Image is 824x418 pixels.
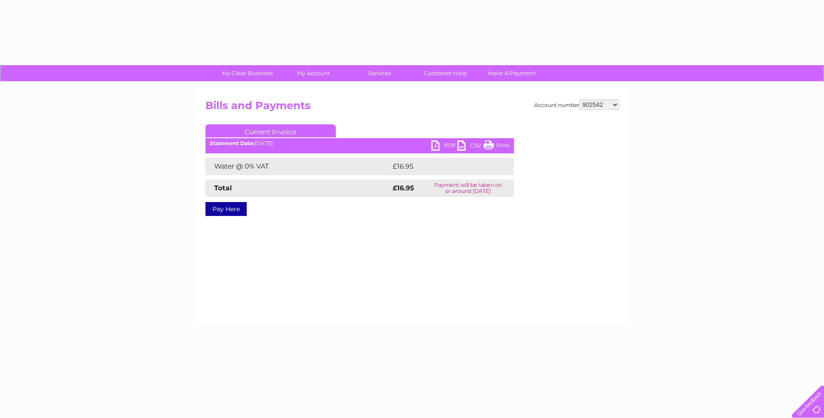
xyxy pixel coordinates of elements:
[410,65,481,81] a: Customer Help
[278,65,349,81] a: My Account
[214,184,232,192] strong: Total
[205,158,390,175] td: Water @ 0% VAT
[476,65,547,81] a: Make A Payment
[205,140,514,146] div: [DATE]
[212,65,283,81] a: My Clear Business
[457,140,483,153] a: CSV
[390,158,496,175] td: £16.95
[344,65,415,81] a: Services
[431,140,457,153] a: PDF
[483,140,510,153] a: Print
[205,124,336,137] a: Current Invoice
[393,184,414,192] strong: £16.95
[205,100,619,116] h2: Bills and Payments
[210,140,255,146] b: Statement Date:
[423,179,514,197] td: Payment will be taken on or around [DATE]
[534,100,619,110] div: Account number
[205,202,247,216] a: Pay Here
